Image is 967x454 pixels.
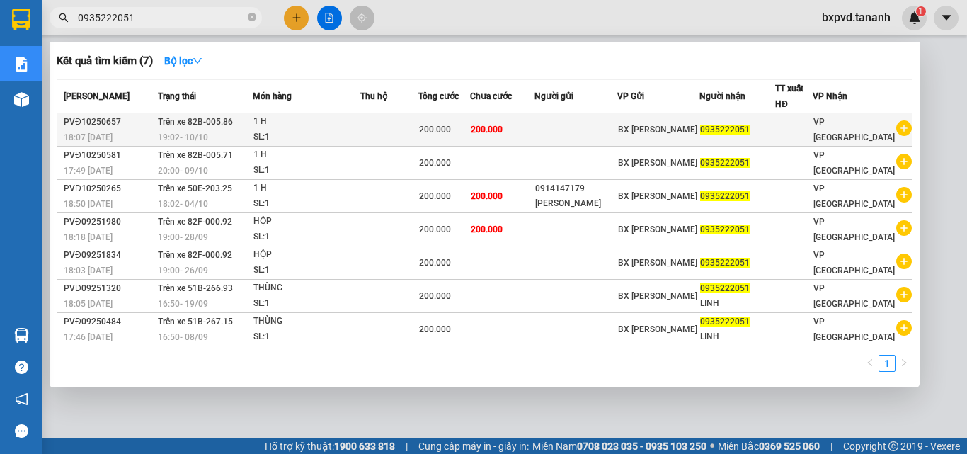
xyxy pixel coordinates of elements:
[158,117,233,127] span: Trên xe 82B-005.86
[64,166,113,176] span: 17:49 [DATE]
[896,254,912,269] span: plus-circle
[419,258,451,268] span: 200.000
[253,181,360,196] div: 1 H
[78,10,245,25] input: Tìm tên, số ĐT hoặc mã đơn
[700,296,774,311] div: LINH
[253,214,360,229] div: HỘP
[253,196,360,212] div: SL: 1
[879,355,896,372] li: 1
[896,287,912,302] span: plus-circle
[158,199,208,209] span: 18:02 - 04/10
[813,117,895,142] span: VP [GEOGRAPHIC_DATA]
[700,258,750,268] span: 0935222051
[471,191,503,201] span: 200.000
[618,125,697,135] span: BX [PERSON_NAME]
[419,125,451,135] span: 200.000
[64,199,113,209] span: 18:50 [DATE]
[471,225,503,234] span: 200.000
[700,225,750,234] span: 0935222051
[360,91,387,101] span: Thu hộ
[813,91,847,101] span: VP Nhận
[64,115,154,130] div: PVĐ10250657
[64,332,113,342] span: 17:46 [DATE]
[700,317,750,327] span: 0935222051
[253,280,360,296] div: THÙNG
[813,183,895,209] span: VP [GEOGRAPHIC_DATA]
[158,299,208,309] span: 16:50 - 19/09
[896,355,912,372] button: right
[253,247,360,263] div: HỘP
[700,283,750,293] span: 0935222051
[862,355,879,372] li: Previous Page
[813,250,895,276] span: VP [GEOGRAPHIC_DATA]
[158,166,208,176] span: 20:00 - 09/10
[158,183,232,193] span: Trên xe 50E-203.25
[253,130,360,145] div: SL: 1
[64,314,154,329] div: PVĐ09250484
[866,358,874,367] span: left
[419,324,451,334] span: 200.000
[158,150,233,160] span: Trên xe 82B-005.71
[59,13,69,23] span: search
[64,266,113,276] span: 18:03 [DATE]
[64,281,154,296] div: PVĐ09251320
[534,91,573,101] span: Người gửi
[158,266,208,276] span: 19:00 - 26/09
[618,258,697,268] span: BX [PERSON_NAME]
[64,181,154,196] div: PVĐ10250265
[618,225,697,234] span: BX [PERSON_NAME]
[248,11,256,25] span: close-circle
[618,324,697,334] span: BX [PERSON_NAME]
[14,92,29,107] img: warehouse-icon
[158,132,208,142] span: 19:02 - 10/10
[64,232,113,242] span: 18:18 [DATE]
[700,125,750,135] span: 0935222051
[248,13,256,21] span: close-circle
[617,91,644,101] span: VP Gửi
[471,125,503,135] span: 200.000
[15,361,28,374] span: question-circle
[900,358,908,367] span: right
[535,196,616,211] div: [PERSON_NAME]
[699,91,745,101] span: Người nhận
[158,232,208,242] span: 19:00 - 28/09
[193,56,202,66] span: down
[896,154,912,169] span: plus-circle
[158,317,233,327] span: Trên xe 51B-267.15
[775,84,803,109] span: TT xuất HĐ
[253,114,360,130] div: 1 H
[158,217,232,227] span: Trên xe 82F-000.92
[896,320,912,336] span: plus-circle
[419,291,451,301] span: 200.000
[253,329,360,345] div: SL: 1
[470,91,512,101] span: Chưa cước
[700,329,774,344] div: LINH
[253,163,360,178] div: SL: 1
[418,91,459,101] span: Tổng cước
[158,283,233,293] span: Trên xe 51B-266.93
[14,328,29,343] img: warehouse-icon
[862,355,879,372] button: left
[813,217,895,242] span: VP [GEOGRAPHIC_DATA]
[535,181,616,196] div: 0914147179
[64,91,130,101] span: [PERSON_NAME]
[879,356,895,371] a: 1
[253,147,360,163] div: 1 H
[64,248,154,263] div: PVĐ09251834
[158,332,208,342] span: 16:50 - 08/09
[64,148,154,163] div: PVĐ10250581
[813,317,895,342] span: VP [GEOGRAPHIC_DATA]
[164,55,202,67] strong: Bộ lọc
[253,296,360,312] div: SL: 1
[618,158,697,168] span: BX [PERSON_NAME]
[253,314,360,329] div: THÙNG
[158,91,196,101] span: Trạng thái
[419,158,451,168] span: 200.000
[153,50,214,72] button: Bộ lọcdown
[64,132,113,142] span: 18:07 [DATE]
[14,57,29,72] img: solution-icon
[618,191,697,201] span: BX [PERSON_NAME]
[419,225,451,234] span: 200.000
[253,91,292,101] span: Món hàng
[12,9,30,30] img: logo-vxr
